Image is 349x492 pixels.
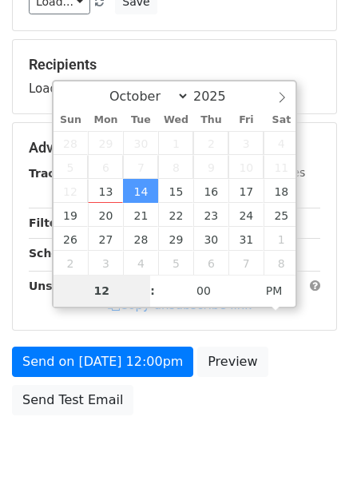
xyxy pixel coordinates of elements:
iframe: Chat Widget [269,415,349,492]
span: October 4, 2025 [264,131,299,155]
span: Sun [54,115,89,125]
div: Loading... [29,56,320,97]
span: : [150,275,155,307]
span: October 15, 2025 [158,179,193,203]
span: November 2, 2025 [54,251,89,275]
span: November 1, 2025 [264,227,299,251]
span: October 28, 2025 [123,227,158,251]
span: October 5, 2025 [54,155,89,179]
input: Year [189,89,247,104]
input: Minute [155,275,252,307]
span: November 3, 2025 [88,251,123,275]
span: September 28, 2025 [54,131,89,155]
span: October 30, 2025 [193,227,228,251]
span: October 21, 2025 [123,203,158,227]
span: Wed [158,115,193,125]
span: October 24, 2025 [228,203,264,227]
span: October 11, 2025 [264,155,299,179]
span: November 5, 2025 [158,251,193,275]
span: Sat [264,115,299,125]
span: November 8, 2025 [264,251,299,275]
span: October 10, 2025 [228,155,264,179]
span: October 27, 2025 [88,227,123,251]
span: November 7, 2025 [228,251,264,275]
span: September 29, 2025 [88,131,123,155]
span: October 17, 2025 [228,179,264,203]
span: October 14, 2025 [123,179,158,203]
h5: Advanced [29,139,320,157]
h5: Recipients [29,56,320,73]
span: October 26, 2025 [54,227,89,251]
strong: Filters [29,216,69,229]
strong: Tracking [29,167,82,180]
a: Copy unsubscribe link [108,298,252,312]
strong: Schedule [29,247,86,260]
span: October 3, 2025 [228,131,264,155]
span: Tue [123,115,158,125]
span: October 18, 2025 [264,179,299,203]
span: October 9, 2025 [193,155,228,179]
span: October 25, 2025 [264,203,299,227]
span: Click to toggle [252,275,296,307]
span: September 30, 2025 [123,131,158,155]
span: October 29, 2025 [158,227,193,251]
span: October 13, 2025 [88,179,123,203]
span: October 2, 2025 [193,131,228,155]
span: October 16, 2025 [193,179,228,203]
a: Send Test Email [12,385,133,415]
span: October 31, 2025 [228,227,264,251]
span: November 4, 2025 [123,251,158,275]
span: October 20, 2025 [88,203,123,227]
span: October 6, 2025 [88,155,123,179]
span: October 23, 2025 [193,203,228,227]
span: November 6, 2025 [193,251,228,275]
a: Preview [197,347,268,377]
span: October 19, 2025 [54,203,89,227]
span: October 7, 2025 [123,155,158,179]
span: Thu [193,115,228,125]
strong: Unsubscribe [29,280,107,292]
span: October 1, 2025 [158,131,193,155]
span: October 8, 2025 [158,155,193,179]
span: October 12, 2025 [54,179,89,203]
a: Send on [DATE] 12:00pm [12,347,193,377]
span: Fri [228,115,264,125]
input: Hour [54,275,151,307]
span: October 22, 2025 [158,203,193,227]
span: Mon [88,115,123,125]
